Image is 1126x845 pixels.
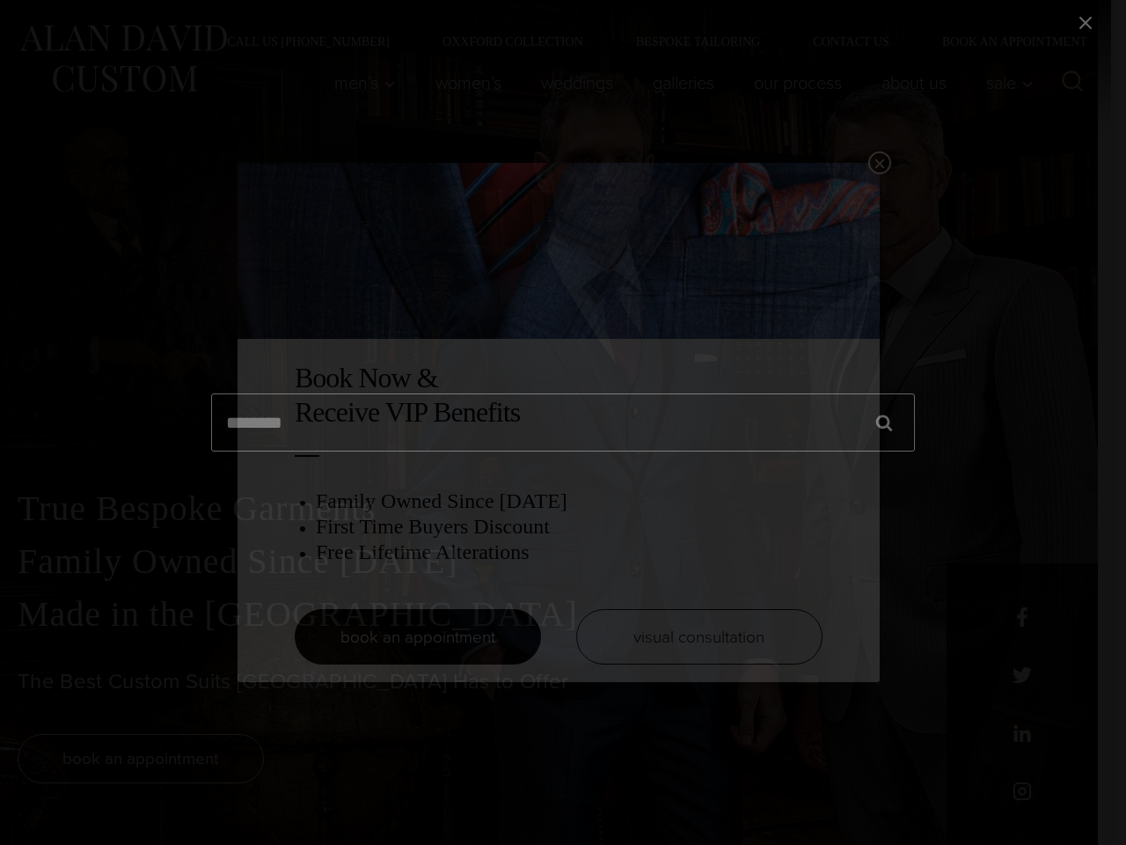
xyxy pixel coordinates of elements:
[316,540,823,565] h3: Free Lifetime Alterations
[295,361,823,429] h2: Book Now & Receive VIP Benefits
[316,489,823,514] h3: Family Owned Since [DATE]
[576,609,823,665] a: visual consultation
[295,609,541,665] a: book an appointment
[868,151,891,174] button: Close
[316,514,823,540] h3: First Time Buyers Discount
